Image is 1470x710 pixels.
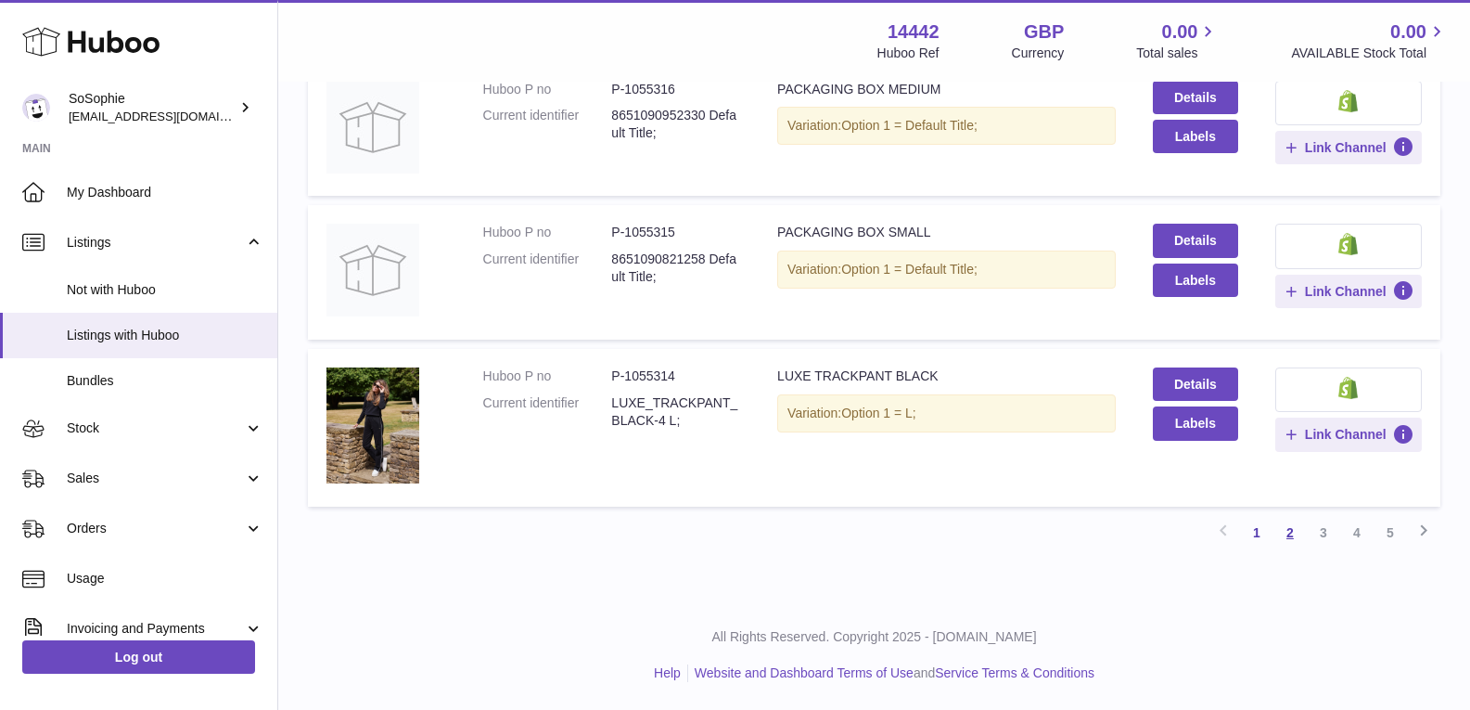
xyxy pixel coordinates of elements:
img: LUXE TRACKPANT BLACK [326,368,419,484]
p: All Rights Reserved. Copyright 2025 - [DOMAIN_NAME] [293,628,1455,646]
a: Help [654,665,681,680]
div: PACKAGING BOX MEDIUM [777,81,1116,98]
span: Option 1 = L; [841,406,916,420]
span: [EMAIL_ADDRESS][DOMAIN_NAME] [69,109,273,123]
img: shopify-small.png [1338,233,1358,255]
a: Details [1153,81,1237,114]
a: Details [1153,368,1237,401]
a: 0.00 AVAILABLE Stock Total [1291,19,1448,62]
button: Link Channel [1275,275,1422,308]
div: Huboo Ref [877,45,940,62]
dt: Huboo P no [483,81,612,98]
a: Website and Dashboard Terms of Use [695,665,914,680]
dd: 8651090821258 Default Title; [611,251,740,286]
button: Link Channel [1275,131,1422,164]
span: Listings [67,234,244,252]
div: Variation: [777,251,1116,289]
a: 3 [1307,516,1340,549]
li: and [688,665,1094,682]
button: Link Channel [1275,418,1422,451]
span: Link Channel [1305,426,1387,443]
dd: P-1055315 [611,224,740,241]
dd: 8651090952330 Default Title; [611,107,740,142]
span: Bundles [67,372,263,390]
dd: LUXE_TRACKPANT_BLACK-4 L; [611,394,740,430]
dt: Huboo P no [483,368,612,385]
span: Usage [67,570,263,587]
span: Total sales [1136,45,1219,62]
a: 0.00 Total sales [1136,19,1219,62]
span: My Dashboard [67,184,263,201]
div: LUXE TRACKPANT BLACK [777,368,1116,385]
div: Variation: [777,394,1116,432]
img: PACKAGING BOX SMALL [326,224,419,316]
span: 0.00 [1162,19,1198,45]
button: Labels [1153,120,1237,153]
dt: Huboo P no [483,224,612,241]
div: Currency [1012,45,1065,62]
a: Log out [22,640,255,674]
img: PACKAGING BOX MEDIUM [326,81,419,174]
dt: Current identifier [483,251,612,286]
span: Link Channel [1305,283,1387,300]
button: Labels [1153,407,1237,440]
span: AVAILABLE Stock Total [1291,45,1448,62]
dt: Current identifier [483,107,612,142]
img: shopify-small.png [1338,377,1358,399]
span: Sales [67,470,244,487]
img: shopify-small.png [1338,90,1358,112]
dd: P-1055314 [611,368,740,385]
span: Listings with Huboo [67,327,263,344]
a: Service Terms & Conditions [935,665,1094,680]
span: Option 1 = Default Title; [841,262,978,277]
a: 1 [1240,516,1273,549]
strong: GBP [1024,19,1064,45]
dt: Current identifier [483,394,612,430]
span: Stock [67,420,244,437]
span: Not with Huboo [67,281,263,299]
strong: 14442 [888,19,940,45]
button: Labels [1153,264,1237,297]
a: 4 [1340,516,1374,549]
span: 0.00 [1390,19,1426,45]
dd: P-1055316 [611,81,740,98]
div: PACKAGING BOX SMALL [777,224,1116,241]
span: Orders [67,520,244,537]
a: 5 [1374,516,1407,549]
img: internalAdmin-14442@internal.huboo.com [22,94,50,122]
div: SoSophie [69,90,236,125]
span: Invoicing and Payments [67,620,244,638]
a: Details [1153,224,1237,257]
a: 2 [1273,516,1307,549]
span: Option 1 = Default Title; [841,118,978,133]
div: Variation: [777,107,1116,145]
span: Link Channel [1305,139,1387,156]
